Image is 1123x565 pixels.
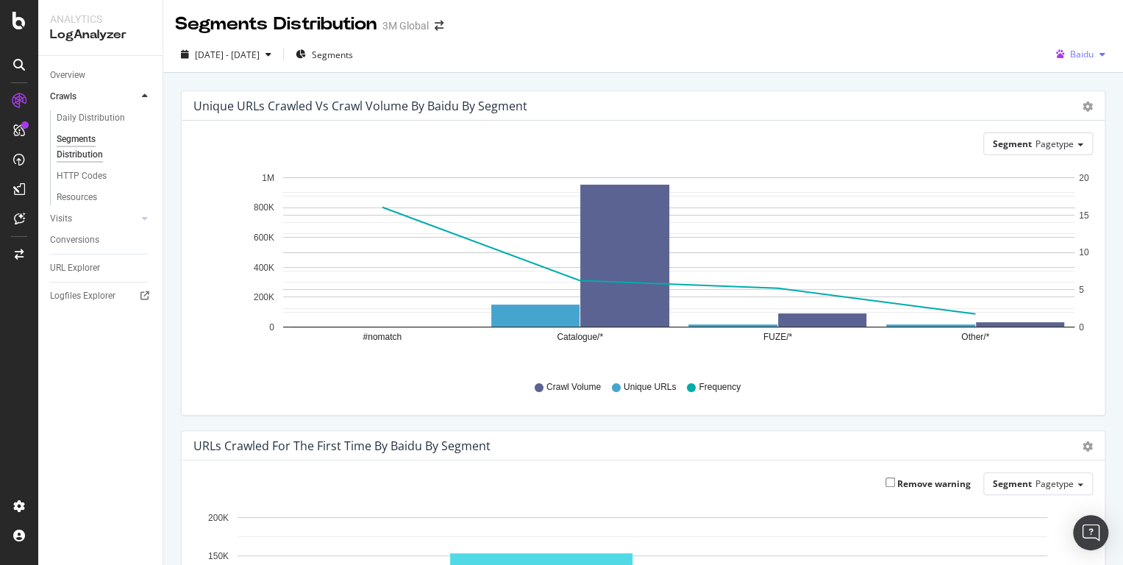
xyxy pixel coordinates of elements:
[175,12,377,37] div: Segments Distribution
[50,89,76,104] div: Crawls
[312,49,353,61] span: Segments
[1070,48,1094,60] span: Baidu
[290,43,359,66] button: Segments
[624,381,676,394] span: Unique URLs
[1035,477,1074,490] span: Pagetype
[262,173,274,183] text: 1M
[885,477,971,490] label: Remove warning
[50,232,99,248] div: Conversions
[50,26,151,43] div: LogAnalyzer
[363,333,402,343] text: #nomatch
[961,333,989,343] text: Other/*
[1050,43,1111,66] button: Baidu
[557,333,603,343] text: Catalogue/*
[885,477,895,487] input: Remove warning
[254,203,274,213] text: 800K
[1083,102,1093,112] div: gear
[254,263,274,273] text: 400K
[763,333,793,343] text: FUZE/*
[1079,322,1084,333] text: 0
[57,190,97,205] div: Resources
[1083,441,1093,452] div: gear
[1079,173,1089,183] text: 20
[50,68,85,83] div: Overview
[1079,248,1089,258] text: 10
[435,21,443,31] div: arrow-right-arrow-left
[1079,210,1089,221] text: 15
[50,288,115,304] div: Logfiles Explorer
[50,12,151,26] div: Analytics
[57,110,125,126] div: Daily Distribution
[50,288,152,304] a: Logfiles Explorer
[50,89,138,104] a: Crawls
[57,132,152,163] a: Segments Distribution
[699,381,741,394] span: Frequency
[208,513,229,523] text: 200K
[1073,515,1108,550] div: Open Intercom Messenger
[193,167,1093,367] svg: A chart.
[57,168,152,184] a: HTTP Codes
[50,211,138,227] a: Visits
[175,43,277,66] button: [DATE] - [DATE]
[50,211,72,227] div: Visits
[57,190,152,205] a: Resources
[57,132,138,163] div: Segments Distribution
[208,551,229,561] text: 150K
[193,438,491,453] div: URLs Crawled for the First Time by baidu by Segment
[50,232,152,248] a: Conversions
[546,381,601,394] span: Crawl Volume
[1035,138,1074,150] span: Pagetype
[57,168,107,184] div: HTTP Codes
[195,49,260,61] span: [DATE] - [DATE]
[993,138,1032,150] span: Segment
[1079,285,1084,295] text: 5
[382,18,429,33] div: 3M Global
[193,99,527,113] div: Unique URLs Crawled vs Crawl Volume by baidu by Segment
[993,477,1032,490] span: Segment
[50,68,152,83] a: Overview
[50,260,152,276] a: URL Explorer
[50,260,100,276] div: URL Explorer
[269,322,274,333] text: 0
[254,232,274,243] text: 600K
[254,293,274,303] text: 200K
[57,110,152,126] a: Daily Distribution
